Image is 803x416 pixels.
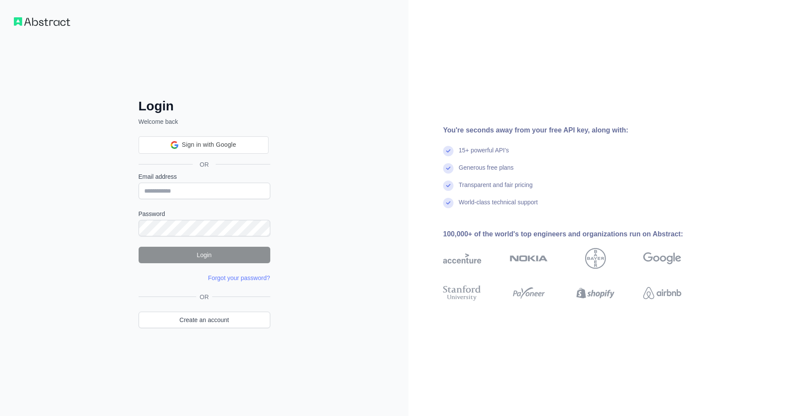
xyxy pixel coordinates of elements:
span: OR [196,293,212,301]
img: check mark [443,146,453,156]
div: 15+ powerful API's [459,146,509,163]
div: Sign in with Google [139,136,269,154]
div: Generous free plans [459,163,514,181]
img: check mark [443,163,453,174]
img: check mark [443,198,453,208]
img: shopify [576,284,615,303]
div: Transparent and fair pricing [459,181,533,198]
img: bayer [585,248,606,269]
a: Forgot your password? [208,274,270,281]
img: Workflow [14,17,70,26]
div: World-class technical support [459,198,538,215]
div: You're seconds away from your free API key, along with: [443,125,709,135]
img: google [643,248,681,269]
span: OR [193,160,216,169]
img: airbnb [643,284,681,303]
img: payoneer [510,284,548,303]
img: stanford university [443,284,481,303]
p: Welcome back [139,117,270,126]
label: Password [139,210,270,218]
h2: Login [139,98,270,114]
span: Sign in with Google [182,140,236,149]
label: Email address [139,172,270,181]
a: Create an account [139,312,270,328]
img: nokia [510,248,548,269]
img: accenture [443,248,481,269]
button: Login [139,247,270,263]
div: 100,000+ of the world's top engineers and organizations run on Abstract: [443,229,709,239]
img: check mark [443,181,453,191]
